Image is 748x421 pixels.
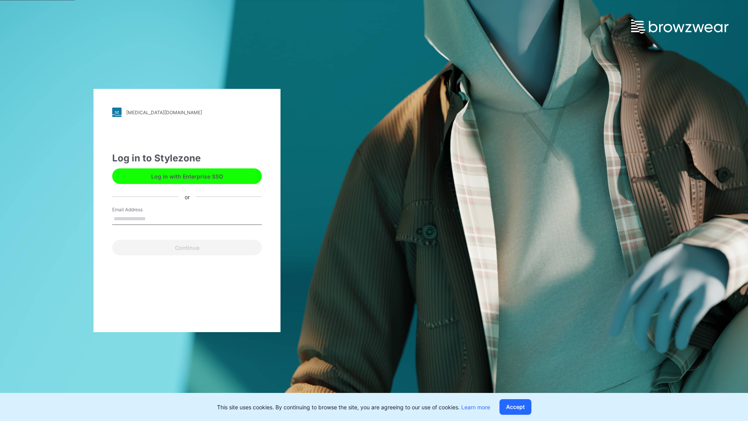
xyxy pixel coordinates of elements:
[217,403,490,411] p: This site uses cookies. By continuing to browse the site, you are agreeing to our use of cookies.
[112,168,262,184] button: Log in with Enterprise SSO
[499,399,531,415] button: Accept
[112,108,122,117] img: stylezone-logo.562084cfcfab977791bfbf7441f1a819.svg
[461,404,490,410] a: Learn more
[126,110,202,115] div: [MEDICAL_DATA][DOMAIN_NAME]
[112,151,262,165] div: Log in to Stylezone
[178,193,196,201] div: or
[112,108,262,117] a: [MEDICAL_DATA][DOMAIN_NAME]
[112,206,167,213] label: Email Address
[631,19,729,34] img: browzwear-logo.e42bd6dac1945053ebaf764b6aa21510.svg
